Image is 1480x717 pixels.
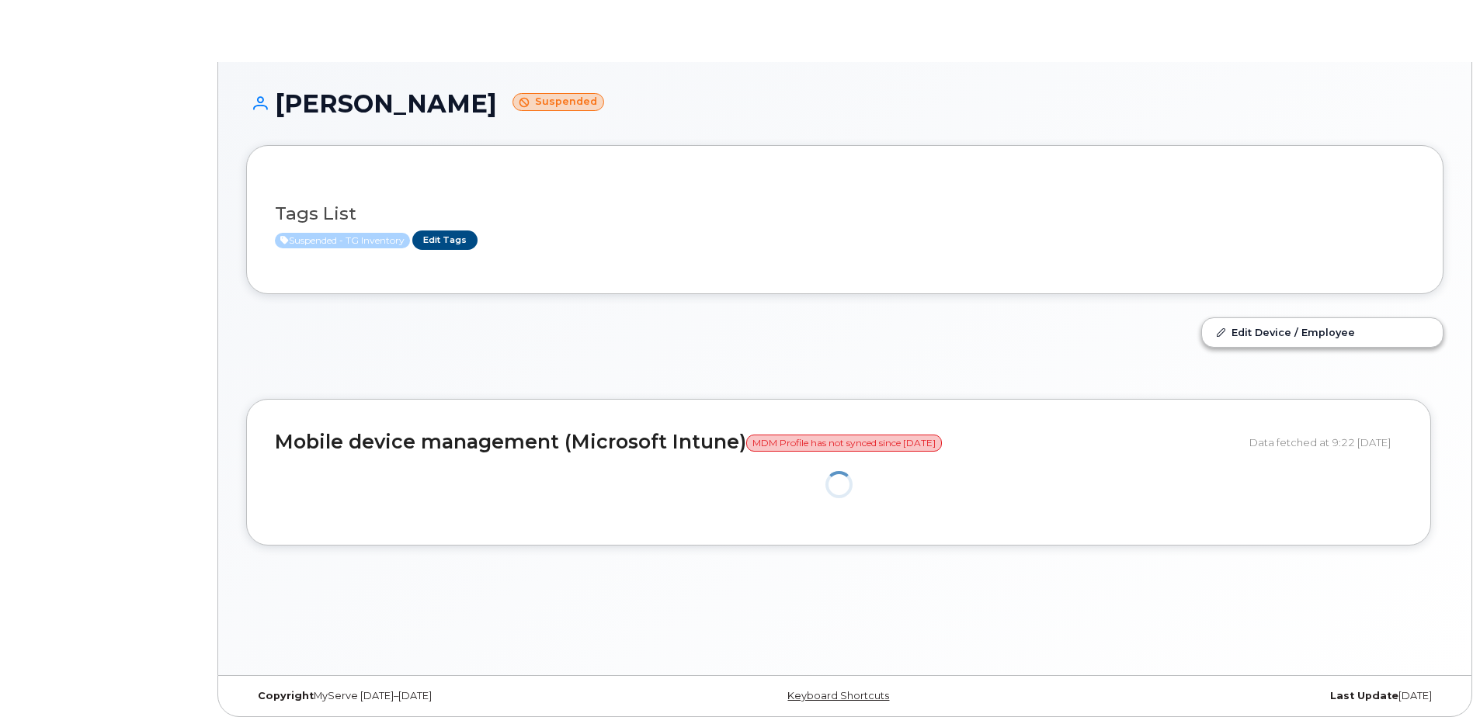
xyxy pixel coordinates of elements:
[275,233,410,248] span: Active
[412,230,478,250] a: Edit Tags
[1249,428,1402,457] div: Data fetched at 9:22 [DATE]
[275,204,1415,223] h3: Tags List
[1044,690,1444,702] div: [DATE]
[258,690,314,701] strong: Copyright
[246,690,645,702] div: MyServe [DATE]–[DATE]
[746,435,942,452] span: MDM Profile has not synced since [DATE]
[512,93,604,111] small: Suspended
[275,431,1238,453] h2: Mobile device management (Microsoft Intune)
[246,90,1444,117] h1: [PERSON_NAME]
[1330,690,1398,701] strong: Last Update
[787,690,889,701] a: Keyboard Shortcuts
[1202,318,1443,346] a: Edit Device / Employee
